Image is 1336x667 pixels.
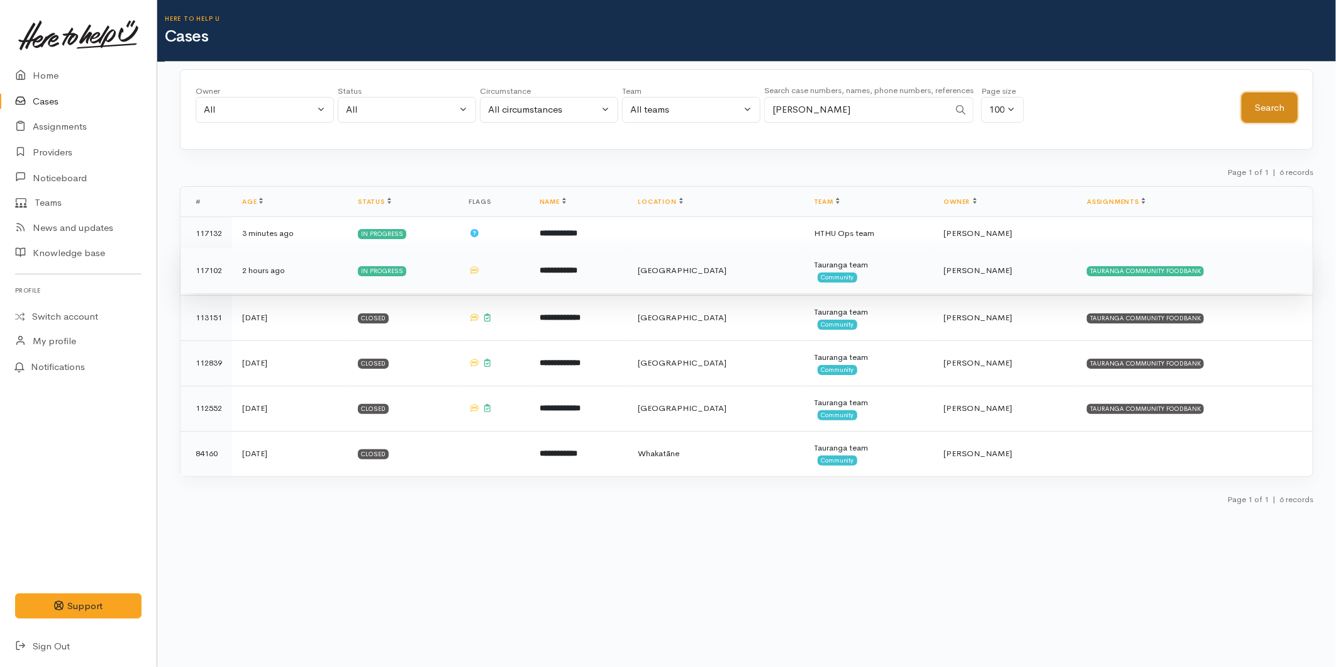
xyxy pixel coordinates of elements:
[196,97,334,123] button: All
[764,97,949,123] input: Search
[480,85,618,98] div: Circumstance
[232,431,348,476] td: [DATE]
[622,97,760,123] button: All teams
[181,340,232,386] td: 112839
[338,85,476,98] div: Status
[814,442,924,454] div: Tauranga team
[981,85,1024,98] div: Page size
[358,359,389,369] div: Closed
[638,403,726,413] span: [GEOGRAPHIC_DATA]
[1087,313,1204,323] div: TAURANGA COMMUNITY FOODBANK
[232,217,348,250] td: 3 minutes ago
[944,312,1013,323] span: [PERSON_NAME]
[944,265,1013,276] span: [PERSON_NAME]
[204,103,315,117] div: All
[814,198,840,206] a: Team
[1087,266,1204,276] div: TAURANGA COMMUNITY FOODBANK
[814,227,924,240] div: HTHU Ops team
[764,85,974,96] small: Search case numbers, names, phone numbers, references
[488,103,599,117] div: All circumstances
[242,198,263,206] a: Age
[346,103,457,117] div: All
[232,386,348,431] td: [DATE]
[818,456,857,466] span: Community
[944,448,1013,459] span: [PERSON_NAME]
[814,396,924,409] div: Tauranga team
[818,320,857,330] span: Community
[1087,359,1204,369] div: TAURANGA COMMUNITY FOODBANK
[232,248,348,293] td: 2 hours ago
[181,217,232,250] td: 117132
[818,365,857,375] span: Community
[818,272,857,283] span: Community
[232,295,348,340] td: [DATE]
[638,312,726,323] span: [GEOGRAPHIC_DATA]
[944,228,1013,238] span: [PERSON_NAME]
[981,97,1024,123] button: 100
[181,295,232,340] td: 113151
[814,306,924,318] div: Tauranga team
[181,187,232,217] th: #
[15,593,142,619] button: Support
[15,282,142,299] h6: Profile
[165,28,1336,46] h1: Cases
[1227,494,1313,505] small: Page 1 of 1 6 records
[638,448,679,459] span: Whakatāne
[818,410,857,420] span: Community
[944,357,1013,368] span: [PERSON_NAME]
[196,85,334,98] div: Owner
[181,431,232,476] td: 84160
[338,97,476,123] button: All
[165,15,1336,22] h6: Here to help u
[358,266,406,276] div: In progress
[989,103,1005,117] div: 100
[1242,92,1298,123] button: Search
[1272,167,1276,177] span: |
[814,259,924,271] div: Tauranga team
[358,313,389,323] div: Closed
[630,103,741,117] div: All teams
[181,248,232,293] td: 117102
[622,85,760,98] div: Team
[1087,198,1145,206] a: Assignments
[358,229,406,239] div: In progress
[1087,404,1204,414] div: TAURANGA COMMUNITY FOODBANK
[944,403,1013,413] span: [PERSON_NAME]
[540,198,566,206] a: Name
[638,265,726,276] span: [GEOGRAPHIC_DATA]
[358,404,389,414] div: Closed
[181,386,232,431] td: 112552
[1272,494,1276,505] span: |
[358,198,391,206] a: Status
[814,351,924,364] div: Tauranga team
[459,187,530,217] th: Flags
[1227,167,1313,177] small: Page 1 of 1 6 records
[358,449,389,459] div: Closed
[944,198,977,206] a: Owner
[638,198,682,206] a: Location
[232,340,348,386] td: [DATE]
[638,357,726,368] span: [GEOGRAPHIC_DATA]
[480,97,618,123] button: All circumstances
